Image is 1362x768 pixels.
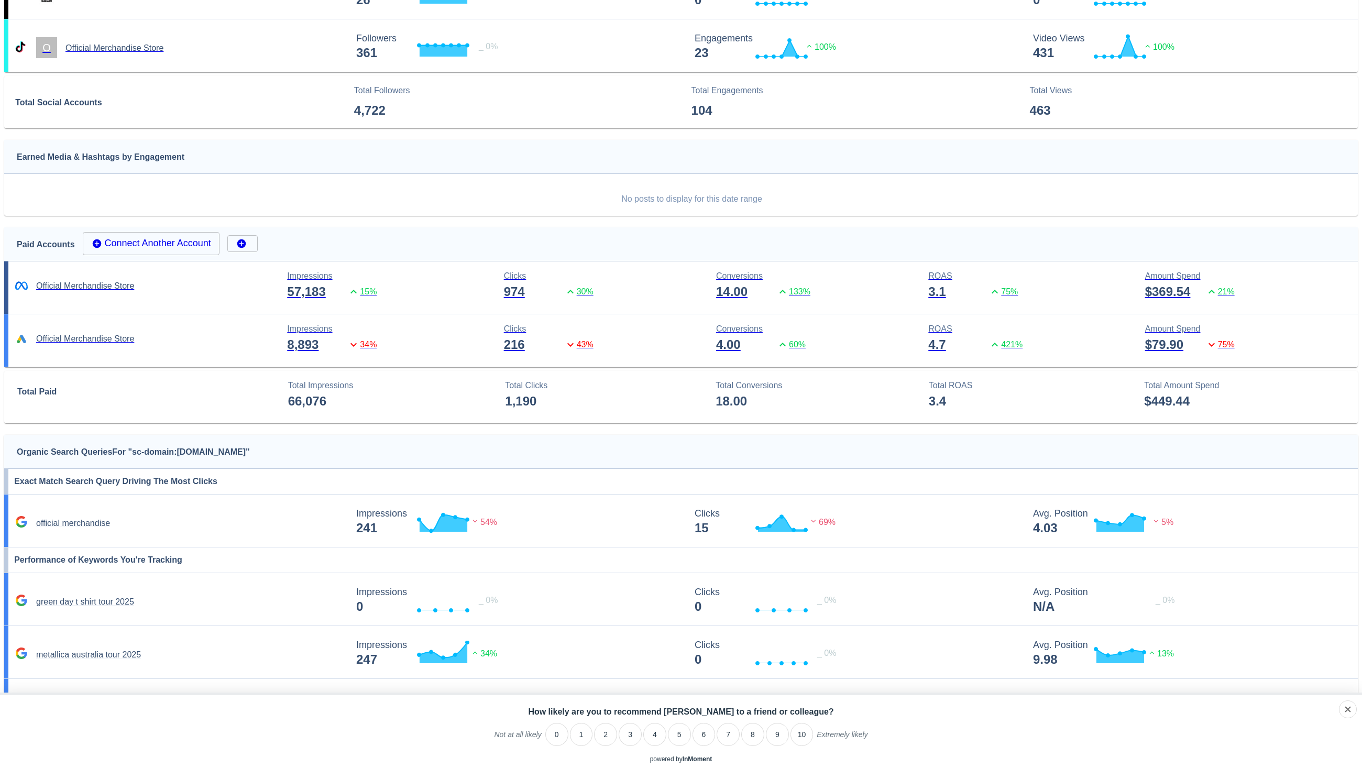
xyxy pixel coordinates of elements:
[65,42,163,53] h5: Official Merchandise Store
[1147,649,1157,656] img: positive-performance.svg
[4,19,1358,72] a: OOfficial Merchandise Store Followers --- _ 0% Followers 361 Engagements 23 Engagements 23 100% V...
[5,385,230,405] div: Total Paid
[4,314,1358,367] a: Official Merchandise StoreImpressions8,89334%Clicks21643%Conversions4.0060%ROAS4.7421%Amount Spen...
[808,518,836,526] span: 69%
[1339,700,1357,718] div: Close survey
[504,335,564,354] p: 216
[776,338,806,351] p: 60 %
[36,596,134,607] h5: green day t shirt tour 2025
[36,649,141,660] h5: metallica australia tour 2025
[26,182,1358,216] p: No posts to display for this date range
[479,42,498,51] span: _ 0%
[1028,509,1185,537] svg: Avg. Position 4.03
[14,469,217,494] h6: Exact Match Search Query Driving The Most Clicks
[15,594,28,607] svg: Google Analytics
[683,755,712,763] a: InMoment
[643,723,666,746] li: 4
[929,379,1024,392] p: Total ROAS
[36,37,57,58] div: O
[1145,323,1240,335] p: Amount Spend
[564,338,594,351] p: 43 %
[287,270,382,282] p: Impressions
[347,338,377,351] p: 34 %
[14,547,182,573] h6: Performance of Keywords You're Tracking
[354,101,414,120] p: 4,722
[75,234,258,255] a: Connect Another Account
[470,517,480,525] img: negative-performance.svg
[1145,282,1205,301] p: $369.54
[1030,101,1090,120] p: 463
[928,335,988,354] p: 4.7
[470,649,497,658] span: 34%
[689,509,847,537] svg: Clicks 15
[4,495,1358,547] a: official merchandise Impressions 241 Impressions 241 54% Clicks 15 Clicks 15 69% Avg. Position 4....
[17,238,75,251] div: Paid Accounts
[804,42,815,50] img: positive-performance.svg
[15,647,28,660] svg: Google Analytics
[1143,42,1174,51] span: 100%
[17,445,250,459] div: Organic Search Queries For "sc-domain:[DOMAIN_NAME]"
[287,323,382,335] p: Impressions
[4,679,1358,732] a: oasis tour merch Impressions 0 Impressions 0 100% Clicks 0 Clicks 0 100% Avg. Position N/A Avg. P...
[1147,649,1174,658] span: 13%
[716,323,811,335] p: Conversions
[988,338,1023,351] p: 421 %
[650,755,712,763] div: powered by inmoment
[4,261,1358,314] a: *Official Merchandise StoreImpressions57,18315%Clicks97430%Conversions14.00133%ROAS3.175%Amount S...
[1144,392,1204,411] p: $449.44
[776,286,810,298] p: 133 %
[1145,270,1240,282] p: Amount Spend
[619,723,642,746] li: 3
[804,42,836,51] span: 100%
[689,34,847,62] svg: Engagements 23
[15,515,28,528] svg: Google Analytics
[1030,84,1090,97] p: Total Views
[717,723,740,746] li: 7
[716,270,811,282] p: Conversions
[928,270,1023,282] p: ROAS
[988,286,1018,298] p: 75 %
[1028,34,1185,62] svg: Video Views 431
[1205,286,1235,298] p: 21 %
[817,649,836,657] span: _ 0%
[1151,517,1161,525] img: negative-performance.svg
[288,392,348,411] p: 66,076
[689,588,847,616] svg: Clicks 0
[83,232,219,255] button: Connect Another Account
[36,333,134,344] h5: Official Merchandise Store
[347,286,377,298] p: 15 %
[928,323,1023,335] p: ROAS
[287,335,347,354] p: 8,893
[1028,588,1185,616] svg: Avg. Position N/A
[17,150,184,164] div: Earned Media & Hashtags by Engagement
[716,282,776,301] p: 14.00
[1151,518,1173,526] span: 5%
[817,596,836,605] span: _ 0%
[691,84,763,97] p: Total Engagements
[504,282,564,301] p: 974
[1143,42,1153,50] img: positive-performance.svg
[504,323,599,335] p: Clicks
[1145,335,1205,354] p: $79.90
[564,286,594,298] p: 30 %
[288,379,383,392] p: Total Impressions
[504,270,599,282] p: Clicks
[716,379,810,392] p: Total Conversions
[808,517,819,525] img: negative-performance.svg
[4,573,1358,626] a: green day t shirt tour 2025 Impressions 0 Impressions 0 _ 0% Clicks 0 Clicks 0 _ 0% Avg. Position...
[1205,338,1235,351] p: 75 %
[354,84,414,97] p: Total Followers
[494,730,541,746] label: Not at all likely
[691,101,752,120] p: 104
[505,392,565,411] p: 1,190
[716,392,776,411] p: 18.00
[689,641,847,668] svg: Clicks 0
[351,641,508,668] svg: Impressions 247
[668,723,691,746] li: 5
[36,518,110,529] h5: official merchandise
[570,723,593,746] li: 1
[716,335,776,354] p: 4.00
[470,518,497,526] span: 54%
[470,649,480,656] img: positive-performance.svg
[4,626,1358,679] a: metallica australia tour 2025 Impressions 247 Impressions 247 34% Clicks 0 Clicks 0 _ 0% Avg. Pos...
